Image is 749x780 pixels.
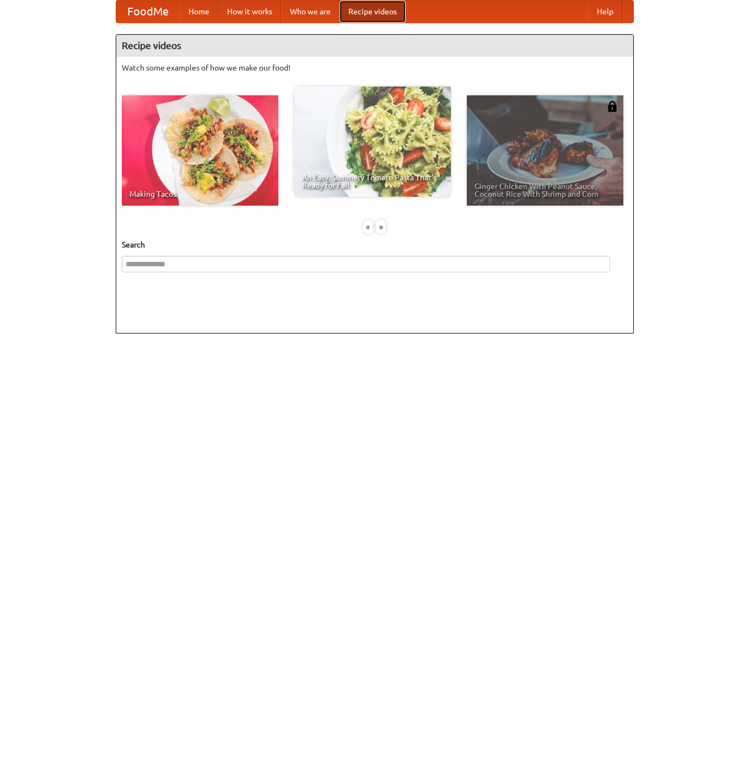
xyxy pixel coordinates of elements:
a: Help [588,1,622,23]
span: Making Tacos [130,190,271,198]
a: Who we are [281,1,340,23]
h4: Recipe videos [116,35,633,57]
p: Watch some examples of how we make our food! [122,62,628,73]
span: An Easy, Summery Tomato Pasta That's Ready for Fall [302,174,443,189]
a: How it works [218,1,281,23]
h5: Search [122,239,628,250]
a: Recipe videos [340,1,406,23]
a: Home [180,1,218,23]
img: 483408.png [607,101,618,112]
div: » [376,220,386,234]
div: « [363,220,373,234]
a: Making Tacos [122,95,278,206]
a: An Easy, Summery Tomato Pasta That's Ready for Fall [294,87,451,197]
a: FoodMe [116,1,180,23]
